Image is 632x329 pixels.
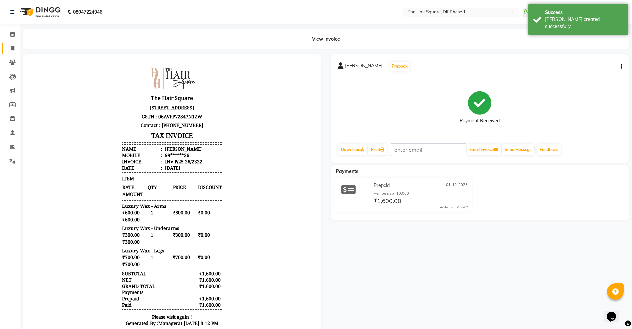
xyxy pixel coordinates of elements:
span: PRICE [143,123,167,129]
span: Manager [128,259,148,265]
span: QTY [117,123,142,129]
button: Send Message [502,144,534,155]
span: ₹0.00 [168,193,192,200]
div: NET [92,215,102,222]
div: Generated By : at [DATE] 3:12 PM [92,259,192,265]
p: Your prepaid Membership=10,000 (Balance 6900.00) is expiring on [DATE] [92,277,192,289]
input: enter email [390,143,466,156]
button: Prebook [390,62,409,71]
a: Print [368,144,387,155]
span: : [131,85,132,91]
div: ₹1,600.00 [168,215,192,222]
div: Payment Received [460,117,500,124]
span: DISCOUNT [168,123,192,129]
span: ITEM [92,114,104,121]
div: [DATE] [134,104,151,110]
span: ₹300.00 [92,177,117,184]
span: Luxury Wax - Underarms [92,164,149,170]
span: ₹700.00 [92,193,117,200]
p: Contact : [PHONE_NUMBER] [92,60,192,69]
div: [PERSON_NAME] [134,85,173,91]
span: Payments [336,168,358,174]
div: ₹1,600.00 [168,209,192,215]
b: 08047224946 [73,3,102,21]
div: ₹1,600.00 [168,222,192,228]
span: 01-10-2025 [446,182,468,189]
span: : [131,91,132,97]
span: ₹600.00 [92,148,117,155]
div: Membership=10,000 [373,191,469,196]
span: : [131,104,132,110]
div: ₹1,600.00 [168,234,192,241]
span: 1 [117,193,142,200]
div: Payments [92,228,113,234]
span: RATE [92,123,117,129]
span: ₹600.00 [143,148,167,155]
span: ₹700.00 [92,200,117,206]
p: Please visit again ! [92,253,192,259]
span: [PERSON_NAME] [345,62,382,72]
iframe: chat widget [604,302,625,322]
button: Email Invoice [467,144,501,155]
div: Date [92,104,132,110]
span: 1 [117,170,142,177]
div: Name [92,85,132,91]
span: ₹0.00 [168,170,192,177]
span: ₹700.00 [143,193,167,200]
span: Prepaid [92,234,109,241]
span: ₹1,600.00 [373,197,401,206]
div: Added on 01-10-2025 [440,205,469,210]
span: ₹600.00 [92,155,117,162]
img: logo [17,3,62,21]
p: GSTN : 06AVFPV2847N1ZW [92,51,192,60]
div: Bill created successfully. [545,16,623,30]
div: View Invoice [23,29,629,49]
div: INV-P/25-26/2322 [134,97,173,104]
div: ₹1,600.00 [168,241,192,247]
span: ₹0.00 [168,148,192,155]
p: [STREET_ADDRESS] [92,42,192,51]
h3: TAX INVOICE [92,69,192,80]
a: Download [338,144,367,155]
div: SUBTOTAL [92,209,116,215]
span: Luxury Wax - Arms [92,142,136,148]
span: Prepaid [374,182,390,189]
div: Success [545,9,623,16]
span: AMOUNT [92,129,117,136]
span: ₹300.00 [143,170,167,177]
h3: The Hair Square [92,32,192,42]
div: Mobile [92,91,132,97]
span: ₹300.00 [92,170,117,177]
span: Luxury Wax - Legs [92,186,134,193]
div: GRAND TOTAL [92,222,125,228]
div: Paid [92,241,102,247]
span: 1 [117,148,142,155]
img: file_1707133015905.jpg [117,5,167,31]
div: Invoice [92,97,132,104]
a: Feedback [537,144,561,155]
span: : [131,97,132,104]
